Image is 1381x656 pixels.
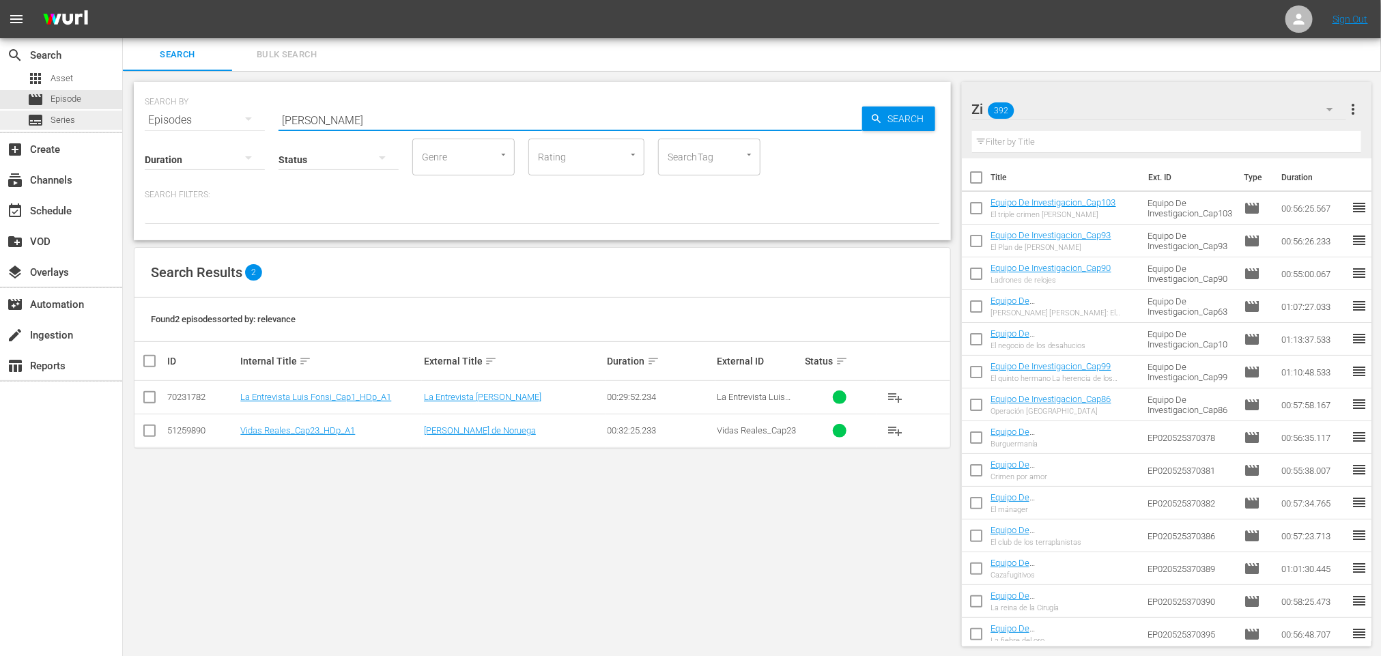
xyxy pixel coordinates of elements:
[1244,364,1260,380] span: Episode
[1351,527,1367,543] span: reorder
[497,148,510,161] button: Open
[1142,257,1238,290] td: Equipo De Investigacion_Cap90
[240,353,420,369] div: Internal Title
[991,571,1137,580] div: Cazafugitivos
[151,264,242,281] span: Search Results
[245,264,262,281] span: 2
[1345,93,1361,126] button: more_vert
[1351,461,1367,478] span: reorder
[991,328,1106,349] a: Equipo De Investigacion_Cap10_HDp_A1
[1142,356,1238,388] td: Equipo De Investigacion_Cap99
[991,276,1111,285] div: Ladrones de relojes
[1333,14,1368,25] a: Sign Out
[1276,323,1351,356] td: 01:13:37.533
[608,425,713,436] div: 00:32:25.233
[1276,388,1351,421] td: 00:57:58.167
[167,356,236,367] div: ID
[240,47,333,63] span: Bulk Search
[1142,585,1238,618] td: EP020525370390
[1244,200,1260,216] span: Episode
[991,210,1116,219] div: El triple crimen [PERSON_NAME]
[1351,199,1367,216] span: reorder
[1236,158,1273,197] th: Type
[1142,487,1238,519] td: EP020525370382
[1276,487,1351,519] td: 00:57:34.765
[806,353,874,369] div: Status
[1142,552,1238,585] td: EP020525370389
[1351,429,1367,445] span: reorder
[608,392,713,402] div: 00:29:52.234
[145,101,265,139] div: Episodes
[1244,233,1260,249] span: Episode
[1142,454,1238,487] td: EP020525370381
[879,414,911,447] button: playlist_add
[1244,560,1260,577] span: Episode
[991,158,1141,197] th: Title
[991,263,1111,273] a: Equipo De Investigacion_Cap90
[991,558,1111,578] a: Equipo De Investigacion_Cap131_HDp_A1
[991,361,1111,371] a: Equipo De Investigacion_Cap99
[991,197,1116,208] a: Equipo De Investigacion_Cap103
[991,505,1137,514] div: El mánager
[717,356,801,367] div: External ID
[7,358,23,374] span: Reports
[991,492,1111,513] a: Equipo De Investigacion_Cap129_HDp_A1
[991,341,1137,350] div: El negocio de los desahucios
[1351,560,1367,576] span: reorder
[1244,331,1260,347] span: Episode
[1351,363,1367,380] span: reorder
[991,440,1137,448] div: Burguermanía
[1142,519,1238,552] td: EP020525370386
[1244,266,1260,282] span: Episode
[7,141,23,158] span: Create
[167,392,236,402] div: 70231782
[1276,585,1351,618] td: 00:58:25.473
[1244,397,1260,413] span: Episode
[991,407,1111,416] div: Operación [GEOGRAPHIC_DATA]
[991,590,1111,611] a: Equipo De Investigacion_Cap132_HDp_A1
[972,90,1346,128] div: Zi
[299,355,311,367] span: sort
[8,11,25,27] span: menu
[27,112,44,128] span: Series
[1244,429,1260,446] span: Episode
[883,106,935,131] span: Search
[1351,494,1367,511] span: reorder
[1276,192,1351,225] td: 00:56:25.567
[1351,625,1367,642] span: reorder
[1276,519,1351,552] td: 00:57:23.713
[424,425,536,436] a: [PERSON_NAME] de Noruega
[131,47,224,63] span: Search
[424,353,603,369] div: External Title
[1351,298,1367,314] span: reorder
[1351,232,1367,248] span: reorder
[27,91,44,108] span: Episode
[991,427,1111,447] a: Equipo De Investigacion_Cap127_HDp_A1
[151,314,296,324] span: Found 2 episodes sorted by: relevance
[7,264,23,281] span: Overlays
[1142,618,1238,651] td: EP020525370395
[991,472,1137,481] div: Crimen por amor
[1142,290,1238,323] td: Equipo De Investigacion_Cap63
[1244,462,1260,479] span: Episode
[27,70,44,87] span: Asset
[1273,158,1355,197] th: Duration
[240,392,391,402] a: La Entrevista Luis Fonsi_Cap1_HDp_A1
[1244,495,1260,511] span: Episode
[485,355,497,367] span: sort
[887,423,903,439] span: playlist_add
[51,92,81,106] span: Episode
[1276,290,1351,323] td: 01:07:27.033
[1276,552,1351,585] td: 01:01:30.445
[7,327,23,343] span: Ingestion
[1142,323,1238,356] td: Equipo De Investigacion_Cap10
[7,203,23,219] span: Schedule
[991,374,1137,383] div: El quinto hermano La herencia de los [PERSON_NAME]
[1276,618,1351,651] td: 00:56:48.707
[991,230,1111,240] a: Equipo De Investigacion_Cap93
[717,425,797,436] span: Vidas Reales_Cap23
[7,47,23,63] span: Search
[145,189,940,201] p: Search Filters:
[1345,101,1361,117] span: more_vert
[1142,192,1238,225] td: Equipo De Investigacion_Cap103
